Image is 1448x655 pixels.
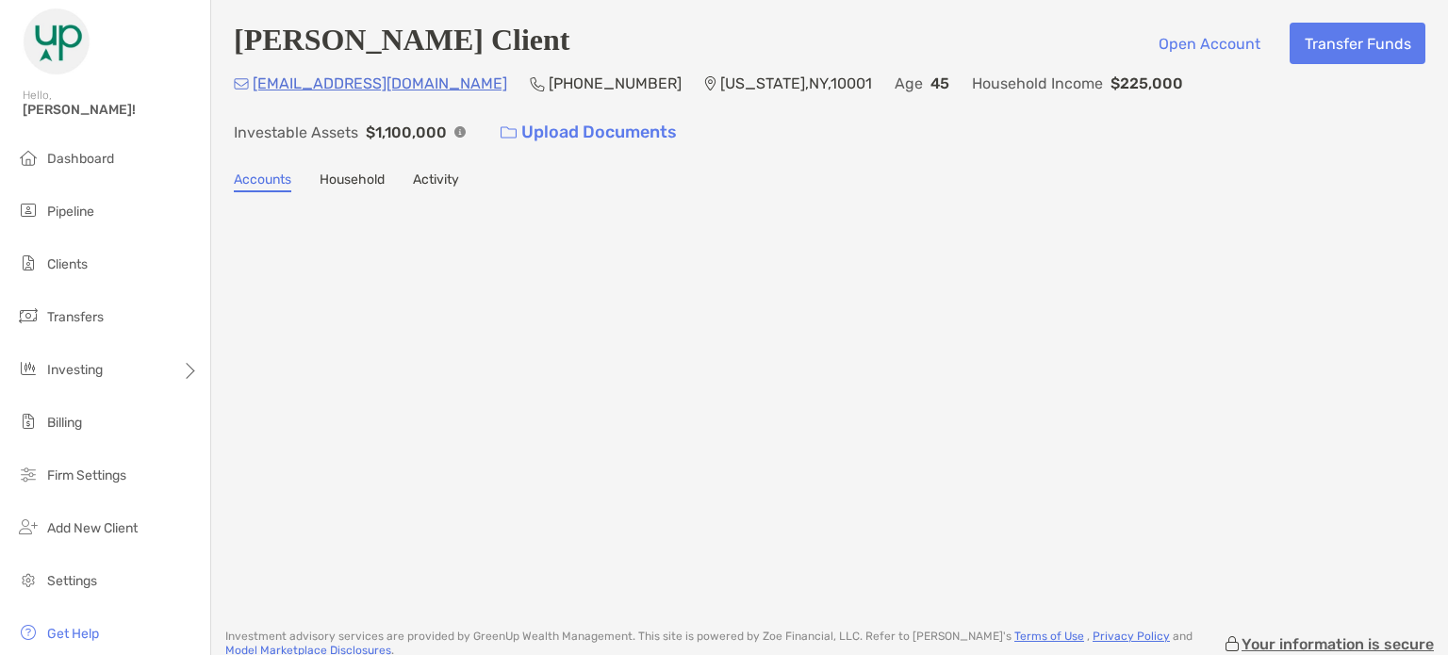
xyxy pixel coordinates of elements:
img: add_new_client icon [17,516,40,538]
p: Household Income [972,72,1103,95]
img: clients icon [17,252,40,274]
span: Transfers [47,309,104,325]
img: dashboard icon [17,146,40,169]
img: investing icon [17,357,40,380]
a: Household [320,172,385,192]
span: Dashboard [47,151,114,167]
p: [EMAIL_ADDRESS][DOMAIN_NAME] [253,72,507,95]
span: Add New Client [47,520,138,536]
img: Email Icon [234,78,249,90]
span: Billing [47,415,82,431]
img: pipeline icon [17,199,40,221]
span: Investing [47,362,103,378]
button: Open Account [1144,23,1275,64]
a: Privacy Policy [1093,630,1170,643]
p: $1,100,000 [366,121,447,144]
p: [US_STATE] , NY , 10001 [720,72,872,95]
img: get-help icon [17,621,40,644]
img: Zoe Logo [23,8,90,75]
p: [PHONE_NUMBER] [549,72,682,95]
span: Pipeline [47,204,94,220]
img: billing icon [17,410,40,433]
img: transfers icon [17,304,40,327]
h4: [PERSON_NAME] Client [234,23,569,64]
img: firm-settings icon [17,463,40,485]
a: Accounts [234,172,291,192]
span: Settings [47,573,97,589]
img: settings icon [17,568,40,591]
p: 45 [930,72,949,95]
p: Age [895,72,923,95]
a: Upload Documents [488,112,689,153]
img: Info Icon [454,126,466,138]
a: Activity [413,172,459,192]
span: [PERSON_NAME]! [23,102,199,118]
img: Phone Icon [530,76,545,91]
span: Clients [47,256,88,272]
img: Location Icon [704,76,716,91]
span: Get Help [47,626,99,642]
span: Firm Settings [47,467,126,483]
button: Transfer Funds [1290,23,1425,64]
p: Your information is secure [1242,635,1434,653]
p: $225,000 [1111,72,1183,95]
img: button icon [501,126,517,139]
a: Terms of Use [1014,630,1084,643]
p: Investable Assets [234,121,358,144]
